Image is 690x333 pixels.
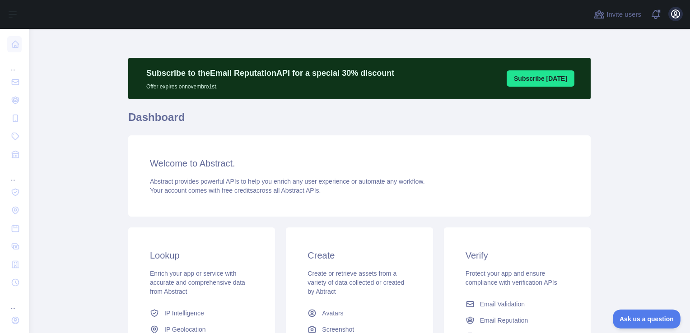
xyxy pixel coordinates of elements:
[322,309,343,318] span: Avatars
[150,178,425,185] span: Abstract provides powerful APIs to help you enrich any user experience or automate any workflow.
[480,300,525,309] span: Email Validation
[308,270,404,295] span: Create or retrieve assets from a variety of data collected or created by Abtract
[150,270,245,295] span: Enrich your app or service with accurate and comprehensive data from Abstract
[7,54,22,72] div: ...
[613,310,681,328] iframe: Toggle Customer Support
[592,7,643,22] button: Invite users
[128,110,591,132] h1: Dashboard
[146,305,257,321] a: IP Intelligence
[480,316,528,325] span: Email Reputation
[606,9,641,20] span: Invite users
[7,164,22,182] div: ...
[462,296,573,312] a: Email Validation
[308,249,411,262] h3: Create
[164,309,204,318] span: IP Intelligence
[150,157,569,170] h3: Welcome to Abstract.
[507,70,574,87] button: Subscribe [DATE]
[222,187,253,194] span: free credits
[150,249,253,262] h3: Lookup
[150,187,321,194] span: Your account comes with across all Abstract APIs.
[466,249,569,262] h3: Verify
[7,292,22,310] div: ...
[466,270,557,286] span: Protect your app and ensure compliance with verification APIs
[146,67,394,79] p: Subscribe to the Email Reputation API for a special 30 % discount
[462,312,573,328] a: Email Reputation
[304,305,415,321] a: Avatars
[146,79,394,90] p: Offer expires on novembro 1st.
